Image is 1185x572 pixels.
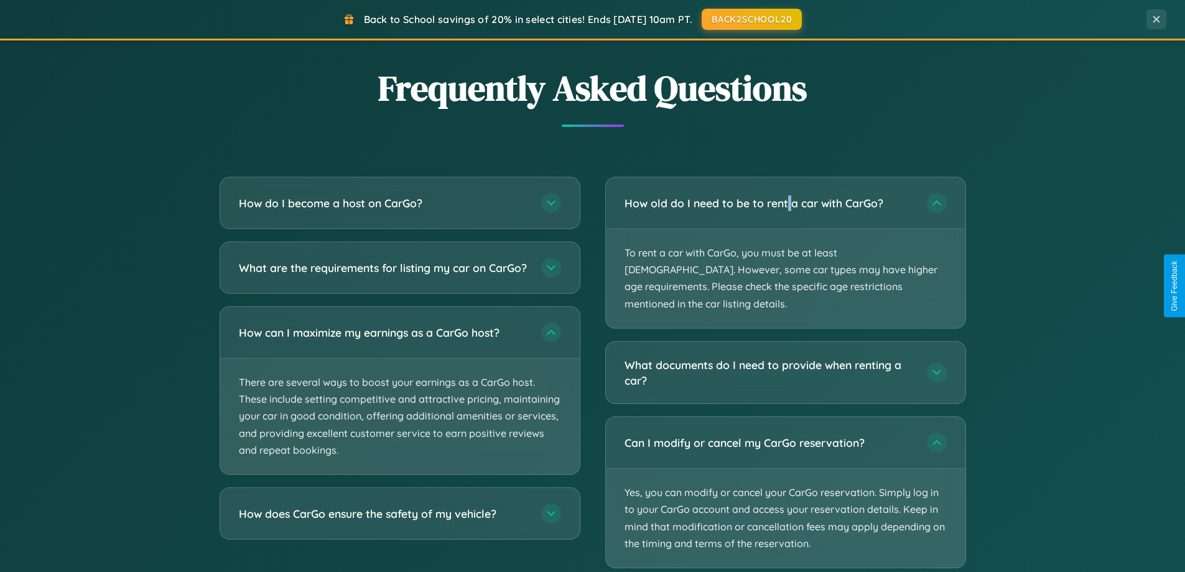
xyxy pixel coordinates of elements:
[364,13,692,26] span: Back to School savings of 20% in select cities! Ends [DATE] 10am PT.
[220,64,966,112] h2: Frequently Asked Questions
[702,9,802,30] button: BACK2SCHOOL20
[625,195,914,211] h3: How old do I need to be to rent a car with CarGo?
[239,195,529,211] h3: How do I become a host on CarGo?
[606,469,965,568] p: Yes, you can modify or cancel your CarGo reservation. Simply log in to your CarGo account and acc...
[239,506,529,522] h3: How does CarGo ensure the safety of my vehicle?
[625,435,914,451] h3: Can I modify or cancel my CarGo reservation?
[606,229,965,328] p: To rent a car with CarGo, you must be at least [DEMOGRAPHIC_DATA]. However, some car types may ha...
[625,357,914,388] h3: What documents do I need to provide when renting a car?
[220,359,580,474] p: There are several ways to boost your earnings as a CarGo host. These include setting competitive ...
[239,325,529,340] h3: How can I maximize my earnings as a CarGo host?
[1170,261,1179,311] div: Give Feedback
[239,260,529,276] h3: What are the requirements for listing my car on CarGo?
